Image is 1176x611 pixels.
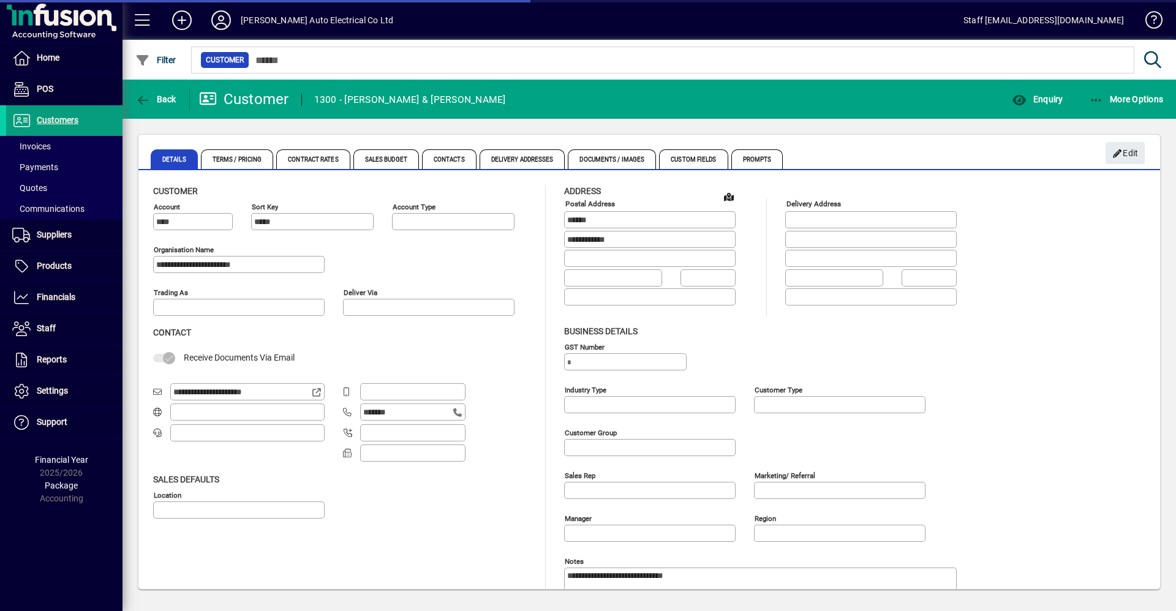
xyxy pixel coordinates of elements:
span: Home [37,53,59,62]
mat-label: Customer type [755,385,802,394]
div: [PERSON_NAME] Auto Electrical Co Ltd [241,10,393,30]
a: Communications [6,198,123,219]
mat-label: Region [755,514,776,522]
span: Receive Documents Via Email [184,353,295,362]
span: Financial Year [35,455,88,465]
app-page-header-button: Back [123,88,190,110]
div: Staff [EMAIL_ADDRESS][DOMAIN_NAME] [963,10,1124,30]
mat-label: Deliver via [344,288,377,297]
a: Suppliers [6,220,123,250]
mat-label: Account [154,203,180,211]
mat-label: Marketing/ Referral [755,471,815,479]
a: Reports [6,345,123,375]
a: POS [6,74,123,105]
button: Edit [1106,142,1145,164]
a: Financials [6,282,123,313]
span: Details [151,149,198,169]
span: Payments [12,162,58,172]
mat-label: Sales rep [565,471,595,479]
span: Suppliers [37,230,72,239]
span: Customers [37,115,78,125]
button: More Options [1086,88,1167,110]
span: Enquiry [1012,94,1063,104]
span: Settings [37,386,68,395]
button: Add [162,9,202,31]
a: Quotes [6,178,123,198]
mat-label: Notes [565,557,584,565]
span: POS [37,84,53,94]
mat-label: Location [154,490,181,499]
mat-label: Account Type [393,203,435,211]
a: Products [6,251,123,282]
span: Terms / Pricing [201,149,274,169]
span: Documents / Images [568,149,656,169]
span: Sales Budget [353,149,419,169]
a: Settings [6,376,123,407]
span: Delivery Addresses [480,149,565,169]
mat-label: Trading as [154,288,188,297]
mat-label: Manager [565,514,592,522]
span: Contact [153,328,191,337]
span: Invoices [12,141,51,151]
span: Filter [135,55,176,65]
span: Sales defaults [153,474,219,484]
span: Prompts [731,149,783,169]
span: Package [45,481,78,490]
span: Communications [12,204,85,214]
span: Customer [206,54,244,66]
span: Products [37,261,72,271]
button: Filter [132,49,179,71]
span: Reports [37,354,67,364]
button: Back [132,88,179,110]
div: Customer [199,89,289,109]
span: Business details [564,326,638,336]
span: Quotes [12,183,47,193]
mat-label: Customer group [565,428,617,437]
span: Support [37,417,67,427]
button: Profile [202,9,241,31]
span: Contract Rates [276,149,350,169]
a: Home [6,43,123,73]
a: Knowledge Base [1136,2,1161,42]
span: Financials [37,292,75,302]
mat-label: Sort key [252,203,278,211]
span: Custom Fields [659,149,728,169]
a: Support [6,407,123,438]
mat-label: Organisation name [154,246,214,254]
span: Edit [1112,143,1139,163]
mat-label: Industry type [565,385,606,394]
a: Staff [6,313,123,344]
a: View on map [719,187,739,206]
span: Address [564,186,601,196]
span: More Options [1089,94,1164,104]
mat-label: GST Number [565,342,605,351]
a: Invoices [6,136,123,157]
span: Customer [153,186,198,196]
span: Back [135,94,176,104]
a: Payments [6,157,123,178]
span: Contacts [422,149,477,169]
div: 1300 - [PERSON_NAME] & [PERSON_NAME] [314,90,506,110]
button: Enquiry [1009,88,1066,110]
span: Staff [37,323,56,333]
